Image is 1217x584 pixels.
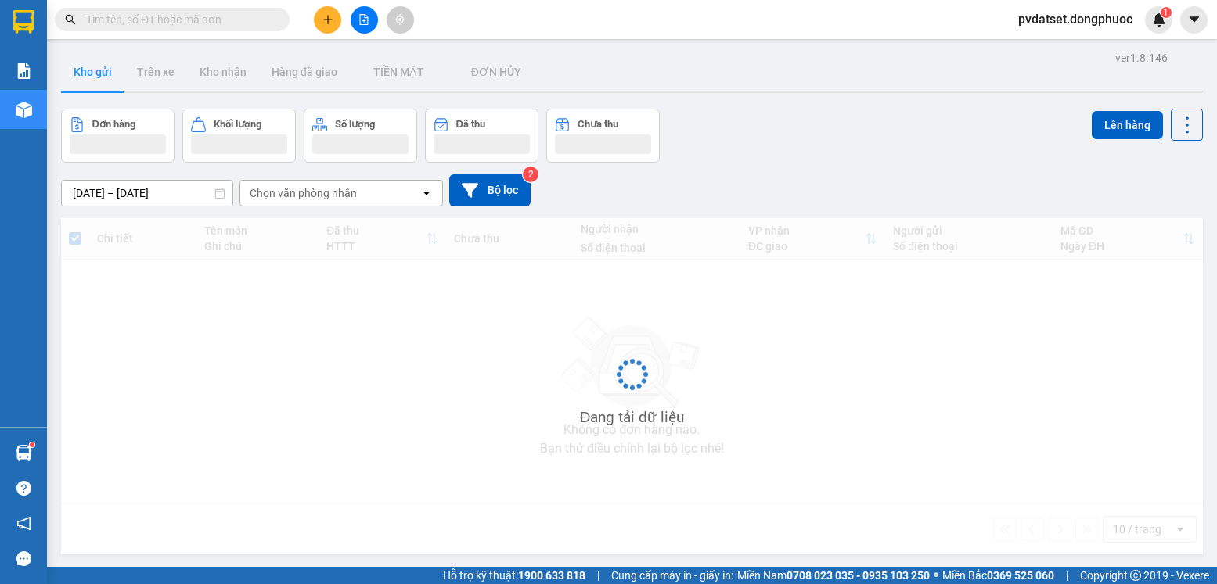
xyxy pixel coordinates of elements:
[322,14,333,25] span: plus
[456,119,485,130] div: Đã thu
[250,185,357,201] div: Chọn văn phòng nhận
[16,481,31,496] span: question-circle
[259,53,350,91] button: Hàng đã giao
[16,516,31,531] span: notification
[335,119,375,130] div: Số lượng
[16,102,32,118] img: warehouse-icon
[214,119,261,130] div: Khối lượng
[182,109,296,163] button: Khối lượng
[1152,13,1166,27] img: icon-new-feature
[737,567,930,584] span: Miền Nam
[304,109,417,163] button: Số lượng
[16,551,31,566] span: message
[934,572,938,579] span: ⚪️
[62,181,232,206] input: Select a date range.
[546,109,660,163] button: Chưa thu
[394,14,405,25] span: aim
[373,66,424,78] span: TIỀN MẶT
[387,6,414,34] button: aim
[1006,9,1145,29] span: pvdatset.dongphuoc
[16,445,32,461] img: warehouse-icon
[351,6,378,34] button: file-add
[1115,49,1168,66] div: ver 1.8.146
[523,167,538,182] sup: 2
[449,174,531,206] button: Bộ lọc
[443,567,585,584] span: Hỗ trợ kỹ thuật:
[580,406,685,429] div: Đang tải dữ liệu
[987,569,1054,582] strong: 0369 525 060
[1066,567,1068,584] span: |
[611,567,733,584] span: Cung cấp máy in - giấy in:
[61,53,124,91] button: Kho gửi
[124,53,187,91] button: Trên xe
[425,109,538,163] button: Đã thu
[1163,7,1168,18] span: 1
[314,6,341,34] button: plus
[16,63,32,79] img: solution-icon
[1161,7,1172,18] sup: 1
[597,567,599,584] span: |
[1092,111,1163,139] button: Lên hàng
[92,119,135,130] div: Đơn hàng
[358,14,369,25] span: file-add
[13,10,34,34] img: logo-vxr
[86,11,271,28] input: Tìm tên, số ĐT hoặc mã đơn
[1130,570,1141,581] span: copyright
[787,569,930,582] strong: 0708 023 035 - 0935 103 250
[30,442,34,447] sup: 1
[420,187,433,199] svg: open
[65,14,76,25] span: search
[578,119,618,130] div: Chưa thu
[61,109,175,163] button: Đơn hàng
[942,567,1054,584] span: Miền Bắc
[1180,6,1208,34] button: caret-down
[187,53,259,91] button: Kho nhận
[1187,13,1201,27] span: caret-down
[518,569,585,582] strong: 1900 633 818
[471,66,521,78] span: ĐƠN HỦY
